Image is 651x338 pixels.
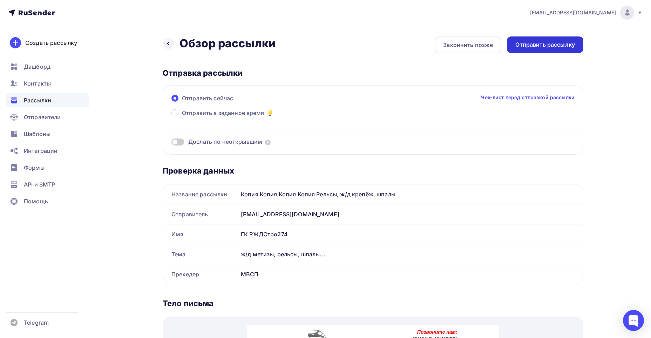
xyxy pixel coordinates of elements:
span: Интеграции [24,147,57,155]
div: Копия Копия Копия Копия Рельсы, ж/д крепёж, шпалы [238,184,583,204]
strong: Костыль путевой 16х16х165 Костыль путевой 14х14х130 [42,208,181,212]
span: Отправить сейчас [182,94,233,102]
span: Дашборд [24,62,50,71]
span: Дослать по неоткрывшим [188,138,262,146]
h2: Обзор рассылки [179,36,276,50]
a: Посмотреть каталог на сайте [86,60,166,73]
span: API и SMTP [24,180,55,189]
strong: Болт стыковой М22х135 Гайка М27 [42,143,143,148]
a: Формы [6,161,89,175]
div: ГК РЖДСтрой74 [238,224,583,244]
div: Закончить позже [443,41,493,49]
div: Прехедер [163,264,238,284]
strong: Рельсы узкоколейные, Р18, Р24, Р33, Р38, Р43 [100,265,148,276]
strong: Болт закладной М22х175 Шайба одновитковая путевая для болта М22 [42,155,206,165]
div: ж/д метизы, рельсы, шпалы... [238,244,583,264]
span: Комплексные поставки МВСП [42,32,82,45]
strong: Болт стыковой М27х160 Гайка М22 для болтов клеммных и закладных [42,125,195,136]
div: Отправка рассылки [163,68,583,78]
span: Контакты [24,79,51,88]
strong: Шайба стыковая (тарельчатая пружина) для болта М27х160 [42,190,167,195]
div: Тема [163,244,238,264]
a: Рассылки [6,93,89,107]
div: Проверка данных [163,166,583,176]
strong: Клемма промежуточная ПК Шайба одновитковая путевая для болта М27 [42,178,206,189]
a: Контакты [6,76,89,90]
strong: Болт стыковой М24х150 Гайка М24 [42,137,143,142]
a: Дашборд [6,60,89,74]
strong: [PHONE_NUMBER] [165,11,210,16]
span: Telegram [24,318,49,327]
span: Отправить в заданное время [182,109,264,117]
span: Рассылки [24,96,51,104]
a: Отправители [6,110,89,124]
a: Шаблоны [6,127,89,141]
em: Новые, с хранения, б/у [100,233,152,239]
span: Формы [24,163,45,172]
a: [EMAIL_ADDRESS][DOMAIN_NAME] [530,6,643,20]
span: [EMAIL_ADDRESS][DOMAIN_NAME] [530,9,616,16]
div: Тело письма [163,298,583,308]
div: Создать рассылку [25,39,77,47]
span: Посмотреть каталог на сайте [93,63,159,69]
div: Имя [163,224,238,244]
div: МВСП [238,264,583,284]
strong: Позвоните нам: [170,4,210,9]
span: Шаблоны [24,130,50,138]
p: Новые, с хранения, б/у, старогодные [42,87,210,94]
a: [URL][DOMAIN_NAME] [156,38,210,44]
strong: [EMAIL_ADDRESS][DOMAIN_NAME] [124,25,210,30]
a: Чек-лист перед отправкой рассылки [481,94,575,101]
div: [EMAIL_ADDRESS][DOMAIN_NAME] [238,204,583,224]
strong: Рельсы железнодорожные Р65, Р50 [100,247,149,264]
span: Помощь [24,197,48,205]
strong: Костыль пучинный 16х16х230 [42,214,105,218]
em: РЕЛЬСЫ, ШПАЛЫ: [103,226,149,232]
div: Название рассылки [163,184,238,204]
div: Отправить рассылку [515,41,575,49]
div: Отправитель [163,204,238,224]
strong: ЖД МЕТИЗЫ, ПРОТИВОУГОН, КОСТЫЛЬ, ШУРУП [66,80,185,86]
strong: Противоугон П-50 Противоугон П-43 [42,202,158,207]
strong: Болт клеммный М22х75 Шайба-скоба плоская ЦП-138 [42,149,182,154]
strong: Противоугон П-65 Шуруп путевой М24х170 [42,196,172,201]
strong: [PHONE_NUMBER] [165,18,210,23]
span: Отправители [24,113,61,121]
strong: Шайба двухвитковая М25 Шайба одновитковая путевая для болта М24 [42,166,206,177]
